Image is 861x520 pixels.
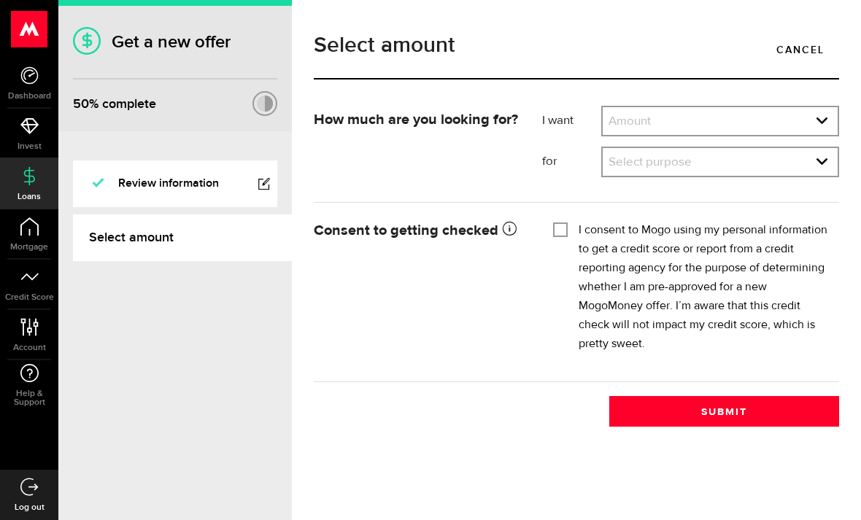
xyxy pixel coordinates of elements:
strong: Consent to getting checked [314,223,517,238]
a: Select amount [73,214,292,261]
button: Open LiveChat chat widget [12,6,55,50]
span: 50 [73,96,89,112]
label: for [542,153,602,171]
strong: How much are you looking for? [314,112,518,127]
button: Submit [609,396,839,427]
label: I want [542,112,602,130]
input: I consent to Mogo using my personal information to get a credit score or report from a credit rep... [553,221,568,236]
a: Cancel [762,34,839,65]
h1: Get a new offer [73,31,277,53]
label: I consent to Mogo using my personal information to get a credit score or report from a credit rep... [579,221,828,354]
a: Review information [73,160,277,207]
div: % complete [73,91,156,117]
h1: Select amount [314,34,839,56]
